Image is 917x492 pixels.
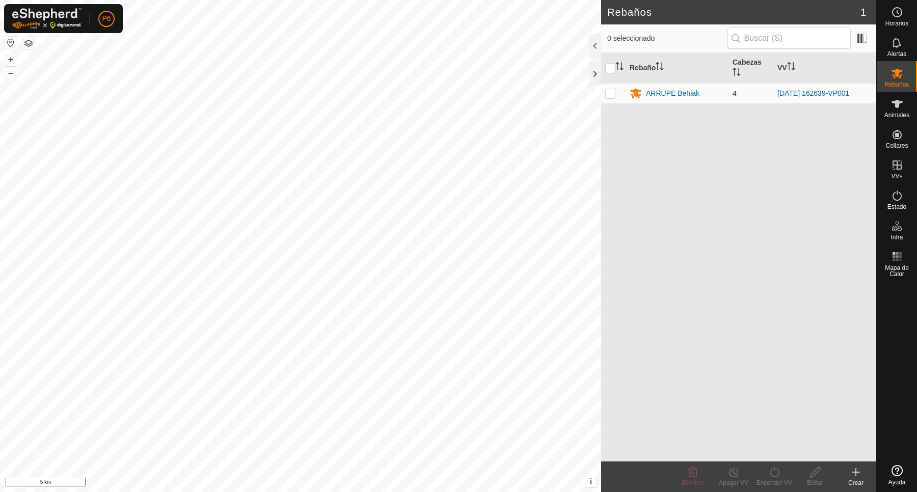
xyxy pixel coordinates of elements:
[887,204,906,210] span: Estado
[248,479,307,488] a: Política de Privacidad
[891,173,902,179] span: VVs
[615,64,624,72] p-sorticon: Activar para ordenar
[5,37,17,49] button: Restablecer Mapa
[590,477,592,486] span: i
[607,33,727,44] span: 0 seleccionado
[884,112,909,118] span: Animales
[682,479,704,486] span: Eliminar
[5,67,17,79] button: –
[319,479,353,488] a: Contáctenos
[713,478,754,487] div: Apagar VV
[787,64,795,72] p-sorticon: Activar para ordenar
[585,476,597,487] button: i
[885,143,908,149] span: Collares
[656,64,664,72] p-sorticon: Activar para ordenar
[607,6,860,18] h2: Rebaños
[102,13,111,24] span: P6
[733,89,737,97] span: 4
[733,69,741,77] p-sorticon: Activar para ordenar
[754,478,795,487] div: Encender VV
[891,234,903,240] span: Infra
[887,51,906,57] span: Alertas
[835,478,876,487] div: Crear
[5,53,17,66] button: +
[885,20,908,26] span: Horarios
[777,89,849,97] a: [DATE] 162639-VP001
[626,53,729,84] th: Rebaño
[879,265,914,277] span: Mapa de Calor
[12,8,82,29] img: Logo Gallagher
[646,88,699,99] div: ARRUPE Behiak
[795,478,835,487] div: Editar
[860,5,866,20] span: 1
[884,81,909,88] span: Rebaños
[729,53,773,84] th: Cabezas
[877,461,917,489] a: Ayuda
[727,28,851,49] input: Buscar (S)
[888,479,906,485] span: Ayuda
[773,53,876,84] th: VV
[22,37,35,49] button: Capas del Mapa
